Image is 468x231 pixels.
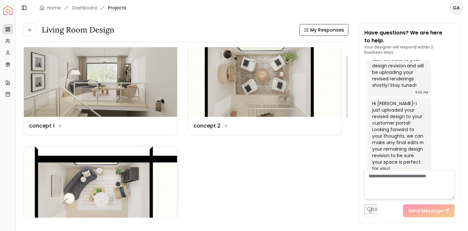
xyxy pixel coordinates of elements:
[188,31,341,117] img: concept 2
[23,31,177,135] a: concept 1concept 1
[47,5,61,11] a: Home
[108,5,126,11] span: Projects
[415,89,428,96] div: 8:02 PM
[364,45,455,55] p: Your designer will respond within 2 business days.
[29,122,54,130] dd: concept 1
[24,31,177,117] img: concept 1
[188,31,342,135] a: concept 2concept 2
[42,25,114,35] h3: Living Room design
[3,6,12,15] a: Spacejoy
[193,122,220,130] dd: concept 2
[39,5,126,11] nav: breadcrumb
[3,6,12,15] img: Spacejoy Logo
[372,36,424,88] div: Hi [PERSON_NAME]! Just a status update that I am making the last few edits to your design revisio...
[450,2,462,14] span: GA
[372,100,424,172] div: Hi [PERSON_NAME]! I just uploaded your revised design to your customer portal! Looking forward to...
[364,29,455,45] p: Have questions? We are here to help.
[72,5,97,11] a: Dashboard
[450,1,463,14] button: GA
[299,24,348,36] button: My Responses
[310,27,344,33] span: My Responses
